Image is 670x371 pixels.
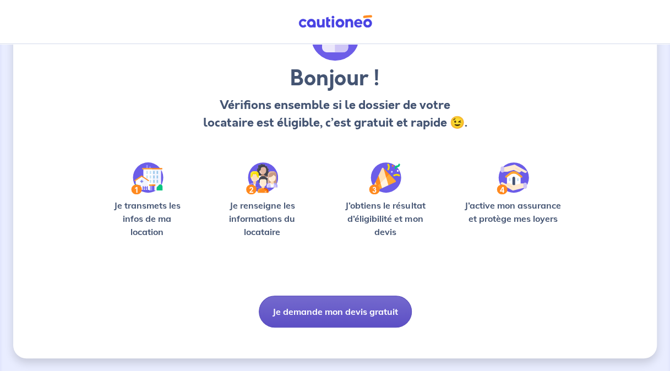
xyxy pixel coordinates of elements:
[294,15,377,29] img: Cautioneo
[331,199,439,238] p: J’obtiens le résultat d’éligibilité et mon devis
[199,66,471,92] h3: Bonjour !
[131,162,164,194] img: /static/90a569abe86eec82015bcaae536bd8e6/Step-1.svg
[369,162,401,194] img: /static/f3e743aab9439237c3e2196e4328bba9/Step-3.svg
[259,296,412,328] button: Je demande mon devis gratuit
[211,199,314,238] p: Je renseigne les informations du locataire
[457,199,569,225] p: J’active mon assurance et protège mes loyers
[101,199,193,238] p: Je transmets les infos de ma location
[246,162,278,194] img: /static/c0a346edaed446bb123850d2d04ad552/Step-2.svg
[497,162,529,194] img: /static/bfff1cf634d835d9112899e6a3df1a5d/Step-4.svg
[199,96,471,132] p: Vérifions ensemble si le dossier de votre locataire est éligible, c’est gratuit et rapide 😉.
